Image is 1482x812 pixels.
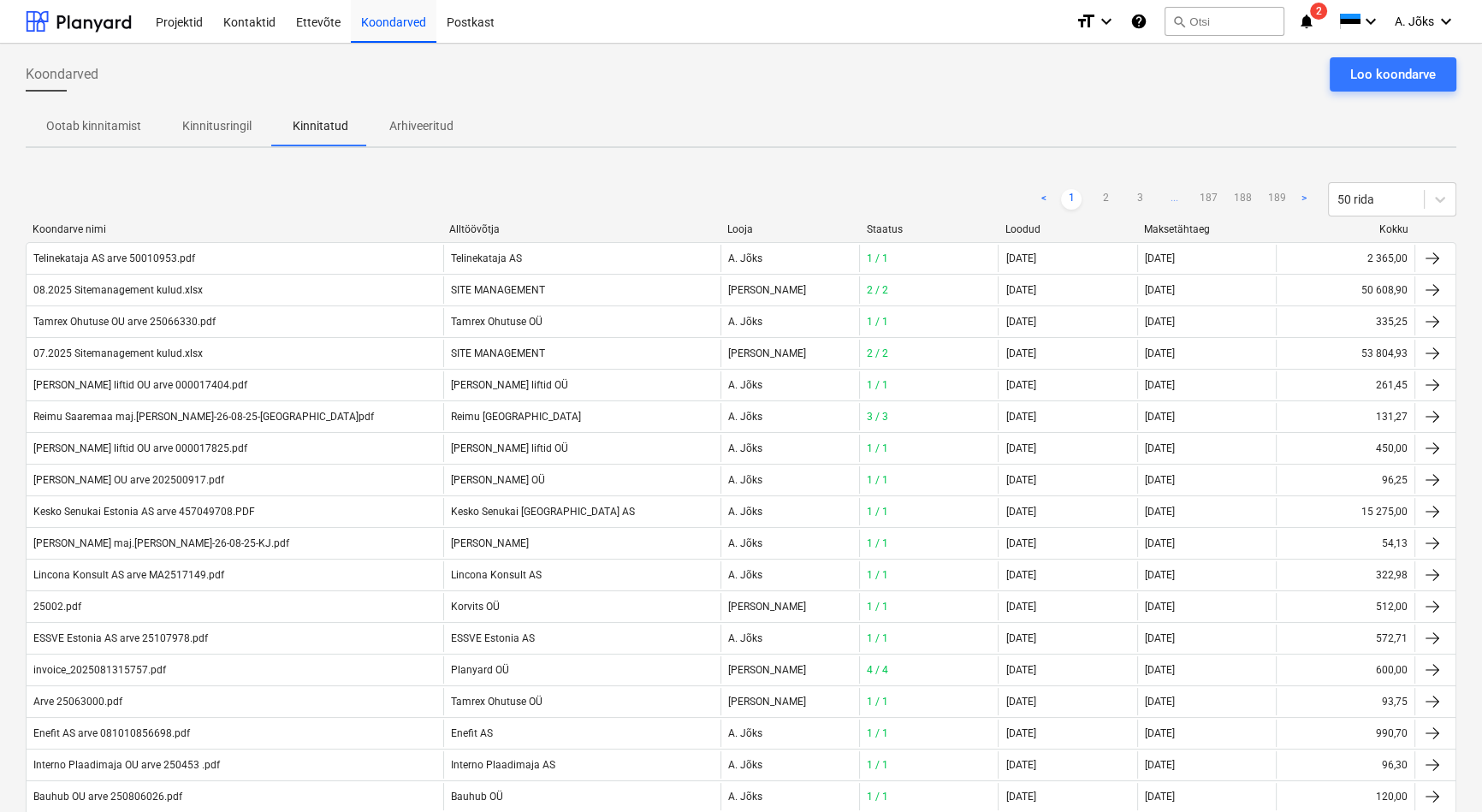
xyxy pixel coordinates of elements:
[1005,284,1035,296] div: [DATE]
[720,561,859,589] div: A. Jõks
[1144,223,1269,235] div: Maksetähtaeg
[1005,696,1035,708] div: [DATE]
[182,117,252,135] p: Kinnitusringil
[443,466,720,494] div: [PERSON_NAME] OÜ
[1137,593,1276,620] div: [DATE]
[1005,632,1035,644] div: [DATE]
[1137,498,1276,525] div: [DATE]
[720,466,859,494] div: A. Jõks
[867,284,888,296] span: 2 / 2
[866,223,991,235] div: Staatus
[867,316,888,328] span: 1 / 1
[1198,189,1218,210] a: Page 187
[867,347,888,359] span: 2 / 2
[1137,466,1276,494] div: [DATE]
[1137,276,1276,304] div: [DATE]
[727,223,852,235] div: Looja
[443,245,720,272] div: Telinekataja AS
[33,442,247,454] div: [PERSON_NAME] liftid OU arve 000017825.pdf
[867,537,888,549] span: 1 / 1
[443,561,720,589] div: Lincona Konsult AS
[1376,664,1408,676] div: 600,00
[720,340,859,367] div: [PERSON_NAME]
[33,791,182,803] div: Bauhub OU arve 250806026.pdf
[720,530,859,557] div: A. Jõks
[1164,189,1184,210] a: ...
[33,347,203,359] div: 07.2025 Sitemanagement kulud.xlsx
[1005,411,1035,423] div: [DATE]
[1376,411,1408,423] div: 131,27
[1061,189,1082,210] a: Page 1 is your current page
[867,411,888,423] span: 3 / 3
[720,435,859,462] div: A. Jõks
[443,371,720,399] div: [PERSON_NAME] liftid OÜ
[1005,506,1035,518] div: [DATE]
[720,783,859,810] div: A. Jõks
[33,537,289,549] div: [PERSON_NAME] maj.[PERSON_NAME]-26-08-25-KJ.pdf
[1005,347,1035,359] div: [DATE]
[1361,284,1408,296] div: 50 608,90
[867,252,888,264] span: 1 / 1
[720,751,859,779] div: A. Jõks
[293,117,348,135] p: Kinnitatud
[1076,11,1096,32] i: format_size
[1034,189,1054,210] a: Previous page
[720,498,859,525] div: A. Jõks
[867,379,888,391] span: 1 / 1
[1436,11,1456,32] i: keyboard_arrow_down
[33,506,255,518] div: Kesko Senukai Estonia AS arve 457049708.PDF
[443,435,720,462] div: [PERSON_NAME] liftid OÜ
[1283,223,1408,235] div: Kokku
[1005,474,1035,486] div: [DATE]
[1376,316,1408,328] div: 335,25
[1376,727,1408,739] div: 990,70
[867,632,888,644] span: 1 / 1
[1396,730,1482,812] iframe: Chat Widget
[33,696,122,708] div: Arve 25063000.pdf
[443,498,720,525] div: Kesko Senukai [GEOGRAPHIC_DATA] AS
[1382,537,1408,549] div: 54,13
[1361,506,1408,518] div: 15 275,00
[1266,189,1287,210] a: Page 189
[33,664,166,676] div: invoice_2025081315757.pdf
[720,276,859,304] div: [PERSON_NAME]
[1330,57,1456,92] button: Loo koondarve
[867,759,888,771] span: 1 / 1
[720,371,859,399] div: A. Jõks
[33,223,436,235] div: Koondarve nimi
[867,506,888,518] span: 1 / 1
[720,656,859,684] div: [PERSON_NAME]
[867,569,888,581] span: 1 / 1
[867,601,888,613] span: 1 / 1
[443,783,720,810] div: Bauhub OÜ
[1005,316,1035,328] div: [DATE]
[1005,223,1130,235] div: Loodud
[33,601,81,613] div: 25002.pdf
[1137,561,1276,589] div: [DATE]
[1376,569,1408,581] div: 322,98
[1005,569,1035,581] div: [DATE]
[33,411,374,423] div: Reimu Saaremaa maj.[PERSON_NAME]-26-08-25-[GEOGRAPHIC_DATA]pdf
[449,223,714,235] div: Alltöövõtja
[720,308,859,335] div: A. Jõks
[1137,656,1276,684] div: [DATE]
[443,751,720,779] div: Interno Plaadimaja AS
[1310,3,1327,20] span: 2
[1165,7,1284,36] button: Otsi
[46,117,141,135] p: Ootab kinnitamist
[720,593,859,620] div: [PERSON_NAME]
[1005,442,1035,454] div: [DATE]
[1294,189,1314,210] a: Next page
[443,656,720,684] div: Planyard OÜ
[1137,340,1276,367] div: [DATE]
[33,727,190,739] div: Enefit AS arve 081010856698.pdf
[443,720,720,747] div: Enefit AS
[1137,308,1276,335] div: [DATE]
[867,442,888,454] span: 1 / 1
[33,759,220,771] div: Interno Plaadimaja OU arve 250453 .pdf
[443,593,720,620] div: Korvits OÜ
[720,688,859,715] div: [PERSON_NAME]
[720,245,859,272] div: A. Jõks
[1095,189,1116,210] a: Page 2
